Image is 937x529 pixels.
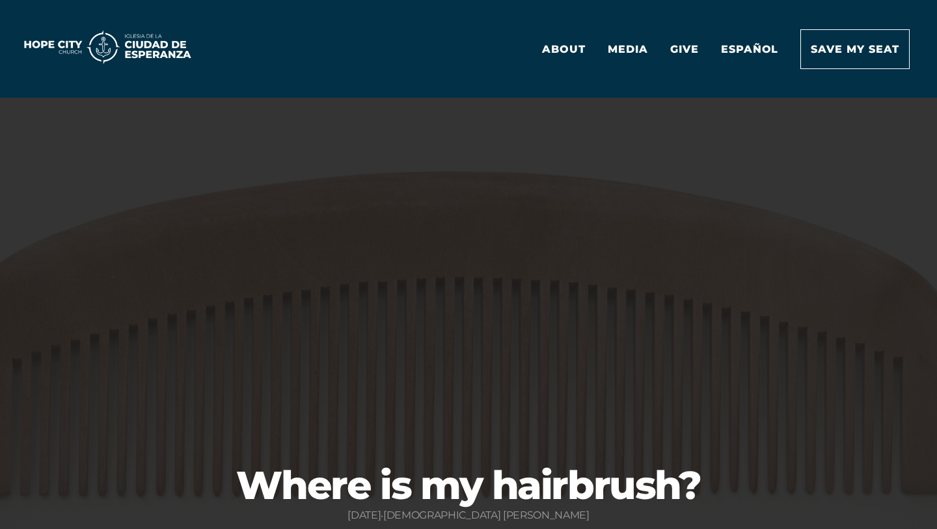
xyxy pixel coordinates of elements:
span: [DATE] [DEMOGRAPHIC_DATA] [PERSON_NAME] [347,509,590,523]
h1: Where is my hairbrush? [29,466,908,505]
a: Media [598,30,658,68]
img: 11035415_1725x350_500.png [13,28,202,66]
a: About [532,30,595,68]
a: Español [711,30,789,68]
span: • [381,511,383,521]
a: Save my seat [800,29,910,69]
a: Give [660,30,709,68]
